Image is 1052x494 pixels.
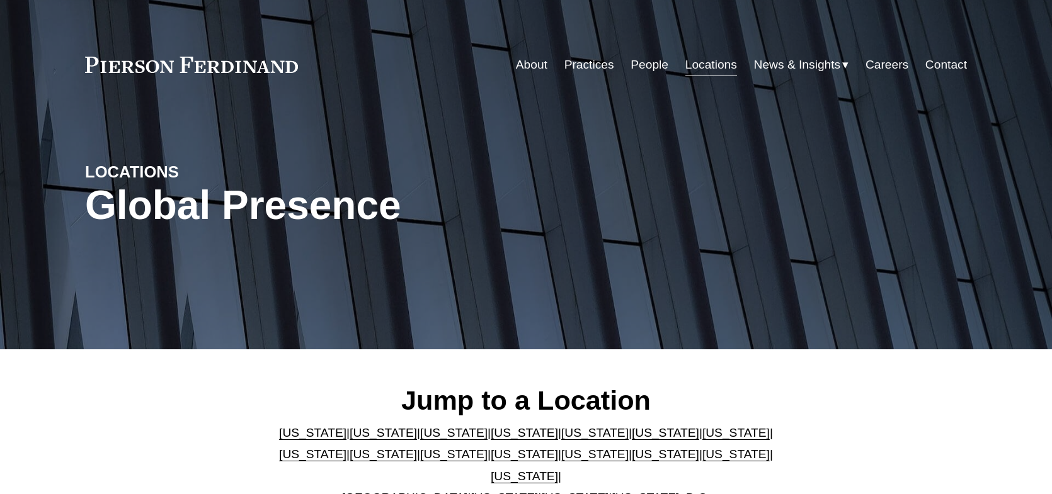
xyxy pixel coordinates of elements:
[631,53,668,77] a: People
[702,447,770,461] a: [US_STATE]
[350,447,417,461] a: [US_STATE]
[491,469,558,483] a: [US_STATE]
[85,182,673,228] h1: Global Presence
[491,426,558,439] a: [US_STATE]
[564,53,614,77] a: Practices
[279,447,346,461] a: [US_STATE]
[420,447,488,461] a: [US_STATE]
[925,53,967,77] a: Contact
[632,426,699,439] a: [US_STATE]
[491,447,558,461] a: [US_STATE]
[561,426,629,439] a: [US_STATE]
[685,53,737,77] a: Locations
[561,447,629,461] a: [US_STATE]
[85,162,306,182] h4: LOCATIONS
[350,426,417,439] a: [US_STATE]
[754,53,849,77] a: folder dropdown
[279,426,346,439] a: [US_STATE]
[702,426,770,439] a: [US_STATE]
[632,447,699,461] a: [US_STATE]
[754,54,841,76] span: News & Insights
[516,53,547,77] a: About
[420,426,488,439] a: [US_STATE]
[866,53,908,77] a: Careers
[269,384,784,417] h2: Jump to a Location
